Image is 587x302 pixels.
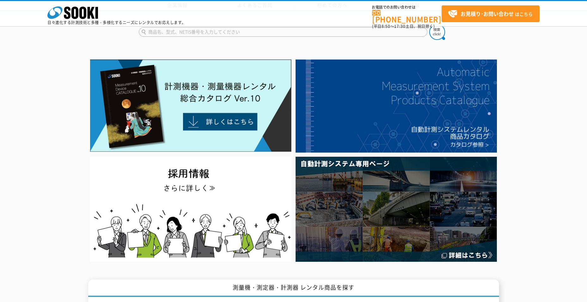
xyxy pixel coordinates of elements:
a: お見積り･お問い合わせはこちら [442,5,540,22]
strong: お見積り･お問い合わせ [461,10,514,17]
img: 自動計測システムカタログ [296,60,497,153]
span: お電話でのお問い合わせは [372,5,442,9]
a: [PHONE_NUMBER] [372,10,442,23]
span: はこちら [448,9,533,19]
img: btn_search.png [429,24,445,40]
p: 日々進化する計測技術と多種・多様化するニーズにレンタルでお応えします。 [47,21,186,24]
h1: 測量機・測定器・計測器 レンタル商品を探す [88,280,499,297]
span: 8:50 [382,23,390,29]
span: 17:30 [394,23,406,29]
span: (平日 ～ 土日、祝日除く) [372,23,435,29]
img: SOOKI recruit [90,157,291,261]
input: 商品名、型式、NETIS番号を入力してください [139,27,427,37]
img: 自動計測システム専用ページ [296,157,497,261]
img: Catalog Ver10 [90,60,291,152]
